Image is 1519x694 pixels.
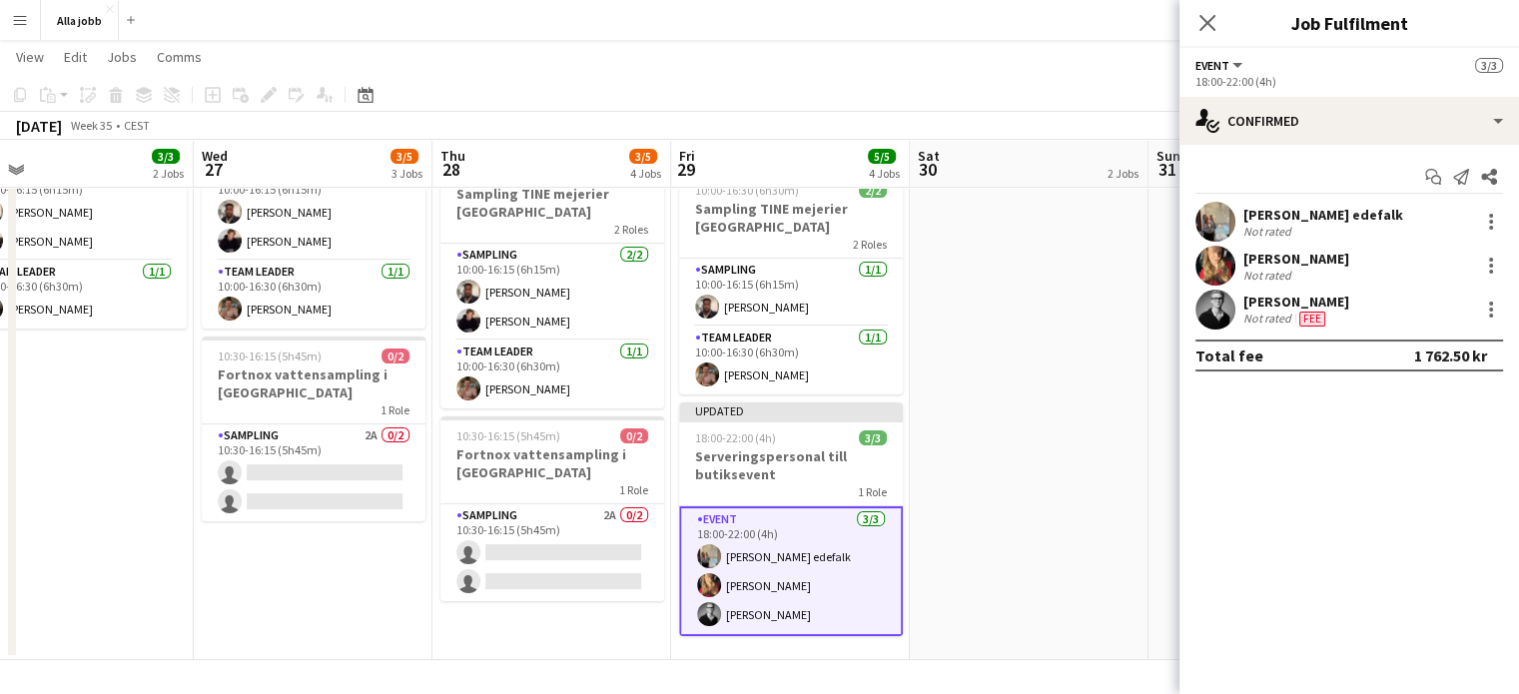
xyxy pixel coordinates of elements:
span: 3/3 [152,149,180,164]
span: 3/3 [859,430,887,445]
span: 1 Role [380,402,409,417]
a: View [8,44,52,70]
app-card-role: Team Leader1/110:00-16:30 (6h30m)[PERSON_NAME] [440,341,664,408]
div: Total fee [1195,346,1263,365]
app-card-role: Sampling1/110:00-16:15 (6h15m)[PERSON_NAME] [679,259,903,327]
div: [DATE] [16,116,62,136]
div: 2 Jobs [153,166,184,181]
span: Fri [679,147,695,165]
h3: Fortnox vattensampling i [GEOGRAPHIC_DATA] [440,445,664,481]
span: 2 Roles [614,222,648,237]
span: 5/5 [868,149,896,164]
app-card-role: Sampling2/210:00-16:15 (6h15m)[PERSON_NAME][PERSON_NAME] [202,164,425,261]
button: Alla jobb [41,1,119,40]
app-card-role: Event3/318:00-22:00 (4h)[PERSON_NAME] edefalk[PERSON_NAME][PERSON_NAME] [679,506,903,636]
div: 2 Jobs [1108,166,1139,181]
span: 0/2 [381,348,409,363]
span: Event [1195,58,1229,73]
span: View [16,48,44,66]
div: 18:00-22:00 (4h) [1195,74,1503,89]
app-card-role: Sampling2A0/210:30-16:15 (5h45m) [202,424,425,521]
app-card-role: Sampling2A0/210:30-16:15 (5h45m) [440,504,664,601]
div: 1 762.50 kr [1414,346,1487,365]
div: 3 Jobs [391,166,422,181]
span: Edit [64,48,87,66]
span: 10:30-16:15 (5h45m) [218,348,322,363]
app-job-card: 10:30-16:15 (5h45m)0/2Fortnox vattensampling i [GEOGRAPHIC_DATA]1 RoleSampling2A0/210:30-16:15 (5... [440,416,664,601]
app-card-role: Sampling2/210:00-16:15 (6h15m)[PERSON_NAME][PERSON_NAME] [440,244,664,341]
span: Thu [440,147,465,165]
span: 3/5 [629,149,657,164]
div: [PERSON_NAME] [1243,250,1349,268]
div: Not rated [1243,224,1295,239]
span: Comms [157,48,202,66]
app-card-role: Team Leader1/110:00-16:30 (6h30m)[PERSON_NAME] [679,327,903,394]
a: Jobs [99,44,145,70]
span: Week 35 [66,118,116,133]
span: 1 Role [858,484,887,499]
span: 3/3 [1475,58,1503,73]
span: 31 [1153,158,1180,181]
app-job-card: 10:30-16:15 (5h45m)0/2Fortnox vattensampling i [GEOGRAPHIC_DATA]1 RoleSampling2A0/210:30-16:15 (5... [202,337,425,521]
a: Edit [56,44,95,70]
div: Crew has different fees then in role [1295,311,1329,327]
span: 10:30-16:15 (5h45m) [456,428,560,443]
span: 2/2 [859,183,887,198]
h3: Job Fulfilment [1179,10,1519,36]
div: Not rated [1243,268,1295,283]
app-job-card: 10:00-16:30 (6h30m)3/3Sampling TINE mejerier [GEOGRAPHIC_DATA]2 RolesSampling2/210:00-16:15 (6h15... [202,76,425,329]
span: 29 [676,158,695,181]
div: Confirmed [1179,97,1519,145]
app-job-card: 10:00-16:30 (6h30m)2/2Sampling TINE mejerier [GEOGRAPHIC_DATA]2 RolesSampling1/110:00-16:15 (6h15... [679,171,903,394]
h3: Fortnox vattensampling i [GEOGRAPHIC_DATA] [202,365,425,401]
span: 1 Role [619,482,648,497]
div: 4 Jobs [869,166,900,181]
app-job-card: Updated18:00-22:00 (4h)3/3Serveringspersonal till butiksevent1 RoleEvent3/318:00-22:00 (4h)[PERSO... [679,402,903,636]
span: 2 Roles [853,237,887,252]
div: CEST [124,118,150,133]
h3: Sampling TINE mejerier [GEOGRAPHIC_DATA] [440,185,664,221]
h3: Sampling TINE mejerier [GEOGRAPHIC_DATA] [679,200,903,236]
app-card-role: Team Leader1/110:00-16:30 (6h30m)[PERSON_NAME] [202,261,425,329]
span: Fee [1299,312,1325,327]
span: Sun [1156,147,1180,165]
button: Event [1195,58,1245,73]
span: 10:00-16:30 (6h30m) [695,183,799,198]
div: Updated [679,402,903,418]
div: 4 Jobs [630,166,661,181]
div: [PERSON_NAME] [1243,293,1349,311]
span: 27 [199,158,228,181]
span: 30 [915,158,940,181]
h3: Serveringspersonal till butiksevent [679,447,903,483]
span: 0/2 [620,428,648,443]
span: 3/5 [390,149,418,164]
div: [PERSON_NAME] edefalk [1243,206,1403,224]
span: Sat [918,147,940,165]
a: Comms [149,44,210,70]
span: Wed [202,147,228,165]
span: Jobs [107,48,137,66]
span: 18:00-22:00 (4h) [695,430,776,445]
div: Not rated [1243,311,1295,327]
span: 28 [437,158,465,181]
app-job-card: 10:00-16:30 (6h30m)3/3Sampling TINE mejerier [GEOGRAPHIC_DATA]2 RolesSampling2/210:00-16:15 (6h15... [440,156,664,408]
